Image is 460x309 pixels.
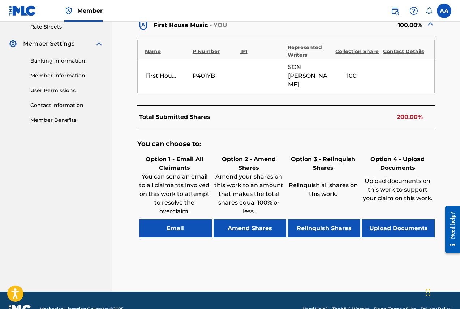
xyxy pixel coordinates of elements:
p: Amend your shares on this work to an amount that makes the total shares equal 100% or less. [214,172,284,216]
iframe: Resource Center [440,201,460,259]
button: Relinquish Shares [288,219,361,237]
div: Represented Writers [288,44,332,59]
p: First House Music [154,21,208,30]
a: Contact Information [30,102,103,109]
a: Public Search [388,4,402,18]
div: Help [407,4,421,18]
div: Notifications [425,7,433,14]
div: Collection Share [335,48,379,55]
a: User Permissions [30,87,103,94]
img: Top Rightsholder [64,7,73,15]
div: Drag [426,282,430,303]
span: SON [PERSON_NAME] [288,63,332,89]
h6: Option 1 - Email All Claimants [139,155,210,172]
img: MLC Logo [9,5,36,16]
button: Amend Shares [214,219,286,237]
div: IPI [240,48,284,55]
p: Relinquish all shares on this work. [288,181,359,198]
div: 100.00% [286,19,435,31]
a: Banking Information [30,57,103,65]
h5: You can choose to: [137,140,435,148]
img: help [409,7,418,15]
div: Name [145,48,189,55]
a: Member Benefits [30,116,103,124]
img: Member Settings [9,39,17,48]
span: Member [77,7,103,15]
p: - YOU [210,21,228,30]
div: User Menu [437,4,451,18]
img: expand-cell-toggle [426,20,435,28]
p: Upload documents on this work to support your claim on this work. [362,177,433,203]
div: Contact Details [383,48,427,55]
iframe: Chat Widget [424,274,460,309]
img: expand [95,39,103,48]
p: You can send an email to all claimants involved on this work to attempt to resolve the overclaim. [139,172,210,216]
img: search [391,7,399,15]
button: Email [139,219,212,237]
p: 200.00% [397,113,423,121]
p: Total Submitted Shares [139,113,210,121]
img: dfb38c8551f6dcc1ac04.svg [137,19,149,31]
h6: Option 3 - Relinquish Shares [288,155,359,172]
div: P Number [193,48,237,55]
a: Member Information [30,72,103,80]
button: Upload Documents [362,219,435,237]
h6: Option 2 - Amend Shares [214,155,284,172]
a: Rate Sheets [30,23,103,31]
h6: Option 4 - Upload Documents [362,155,433,172]
span: Member Settings [23,39,74,48]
